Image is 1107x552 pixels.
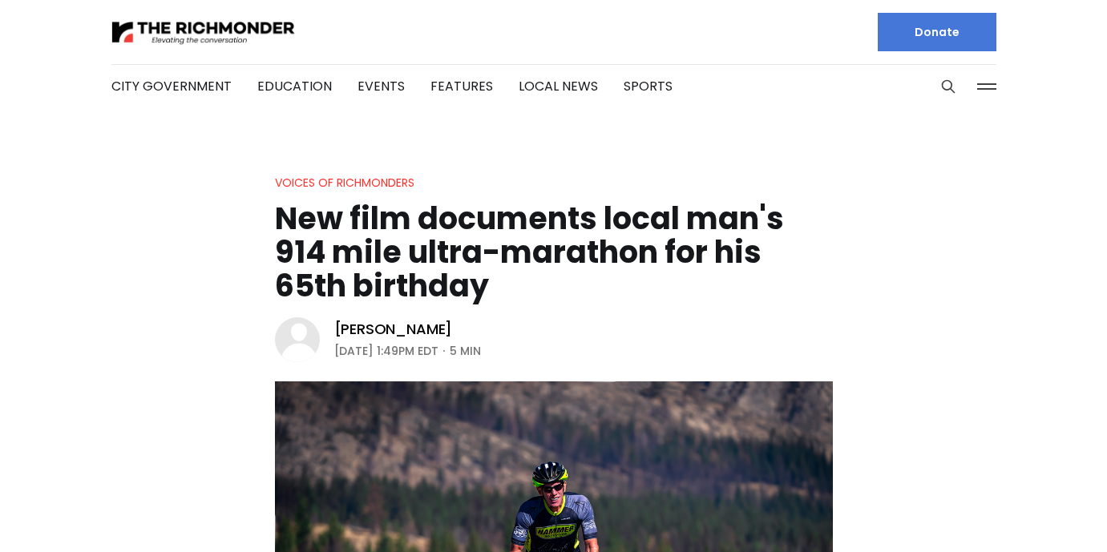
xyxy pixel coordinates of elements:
[358,77,405,95] a: Events
[936,75,960,99] button: Search this site
[111,18,296,46] img: The Richmonder
[430,77,493,95] a: Features
[878,13,996,51] a: Donate
[334,320,453,339] a: [PERSON_NAME]
[275,202,833,303] h1: New film documents local man's 914 mile ultra-marathon for his 65th birthday
[624,77,673,95] a: Sports
[257,77,332,95] a: Education
[519,77,598,95] a: Local News
[275,175,414,191] a: Voices of Richmonders
[111,77,232,95] a: City Government
[334,341,438,361] time: [DATE] 1:49PM EDT
[450,341,481,361] span: 5 min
